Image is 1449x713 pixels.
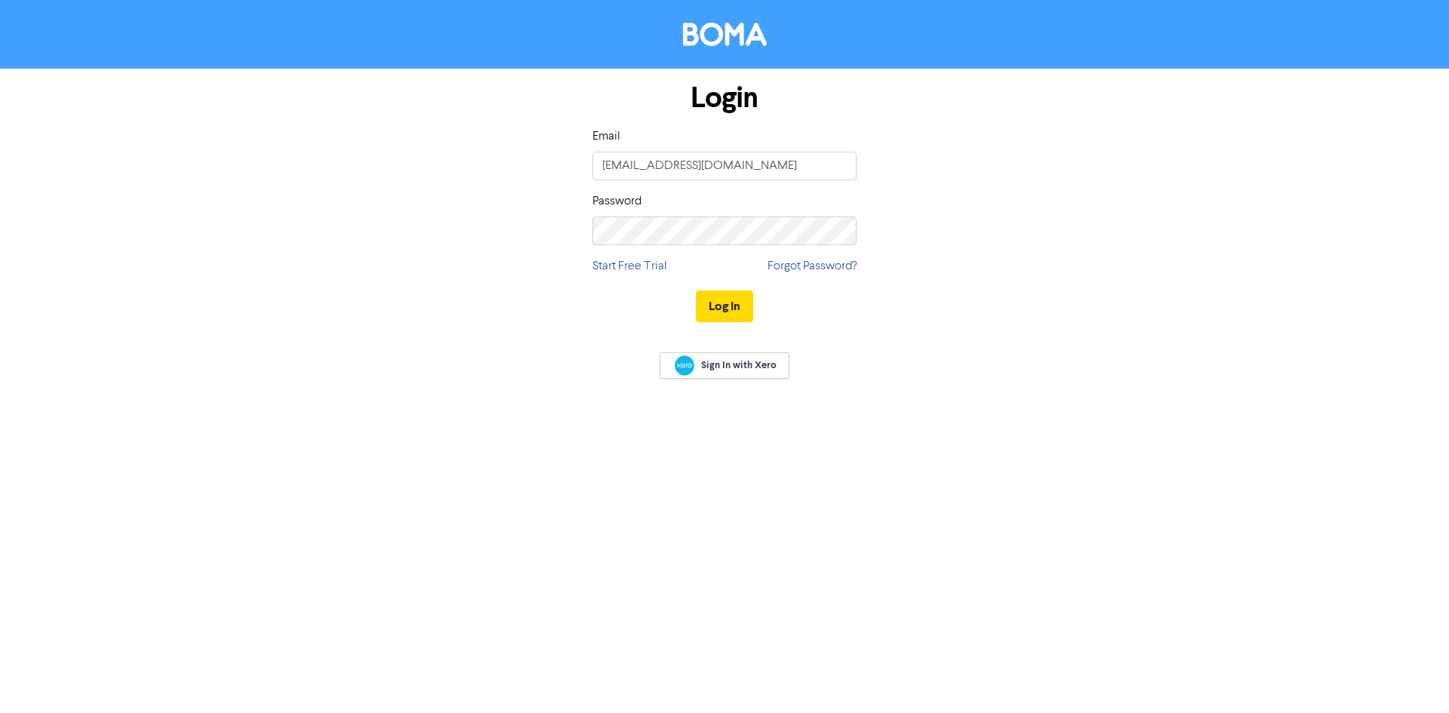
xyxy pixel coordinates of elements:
[701,358,777,372] span: Sign In with Xero
[768,257,857,275] a: Forgot Password?
[592,128,620,146] label: Email
[696,290,753,322] button: Log In
[683,23,767,46] img: BOMA Logo
[592,257,667,275] a: Start Free Trial
[660,352,789,379] a: Sign In with Xero
[675,355,694,376] img: Xero logo
[592,192,641,211] label: Password
[592,81,857,115] h1: Login
[1374,641,1449,713] iframe: Chat Widget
